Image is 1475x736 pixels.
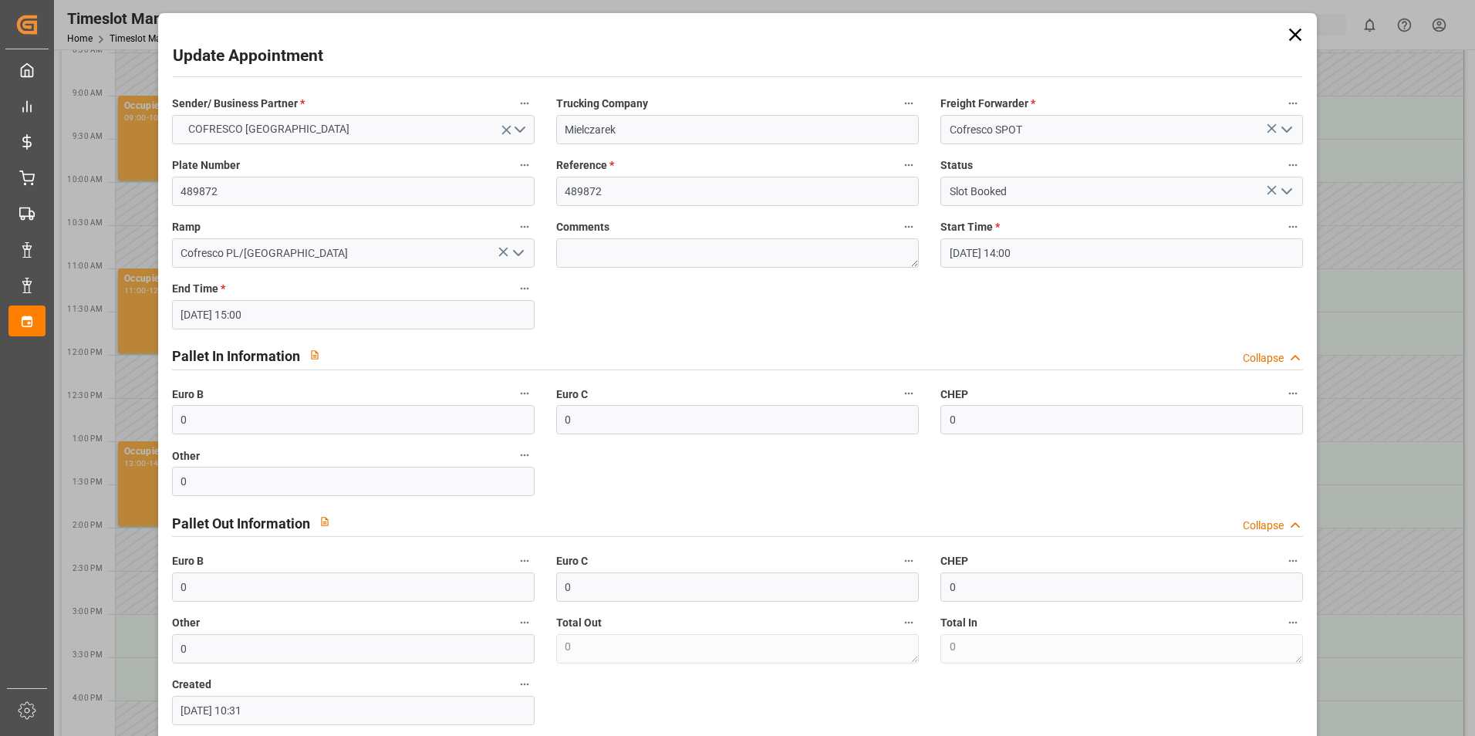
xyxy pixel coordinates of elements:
[172,677,211,693] span: Created
[1283,93,1303,113] button: Freight Forwarder *
[940,157,973,174] span: Status
[556,634,919,663] textarea: 0
[899,217,919,237] button: Comments
[172,219,201,235] span: Ramp
[515,383,535,403] button: Euro B
[556,219,609,235] span: Comments
[172,513,310,534] h2: Pallet Out Information
[940,177,1303,206] input: Type to search/select
[515,445,535,465] button: Other
[940,615,977,631] span: Total In
[505,241,528,265] button: open menu
[172,300,535,329] input: DD.MM.YYYY HH:MM
[1283,551,1303,571] button: CHEP
[1243,518,1284,534] div: Collapse
[173,44,323,69] h2: Update Appointment
[515,217,535,237] button: Ramp
[556,387,588,403] span: Euro C
[515,279,535,299] button: End Time *
[556,96,648,112] span: Trucking Company
[172,96,305,112] span: Sender/ Business Partner
[1283,613,1303,633] button: Total In
[1274,180,1298,204] button: open menu
[1283,383,1303,403] button: CHEP
[515,613,535,633] button: Other
[1243,350,1284,366] div: Collapse
[1283,155,1303,175] button: Status
[556,157,614,174] span: Reference
[172,281,225,297] span: End Time
[515,551,535,571] button: Euro B
[172,615,200,631] span: Other
[172,238,535,268] input: Type to search/select
[940,387,968,403] span: CHEP
[899,93,919,113] button: Trucking Company
[1274,118,1298,142] button: open menu
[899,383,919,403] button: Euro C
[940,553,968,569] span: CHEP
[1283,217,1303,237] button: Start Time *
[556,553,588,569] span: Euro C
[172,346,300,366] h2: Pallet In Information
[172,115,535,144] button: open menu
[172,387,204,403] span: Euro B
[940,96,1035,112] span: Freight Forwarder
[172,157,240,174] span: Plate Number
[899,613,919,633] button: Total Out
[515,674,535,694] button: Created
[181,121,357,137] span: COFRESCO [GEOGRAPHIC_DATA]
[172,553,204,569] span: Euro B
[940,634,1303,663] textarea: 0
[172,448,200,464] span: Other
[899,551,919,571] button: Euro C
[515,155,535,175] button: Plate Number
[172,696,535,725] input: DD.MM.YYYY HH:MM
[940,238,1303,268] input: DD.MM.YYYY HH:MM
[940,219,1000,235] span: Start Time
[899,155,919,175] button: Reference *
[515,93,535,113] button: Sender/ Business Partner *
[556,615,602,631] span: Total Out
